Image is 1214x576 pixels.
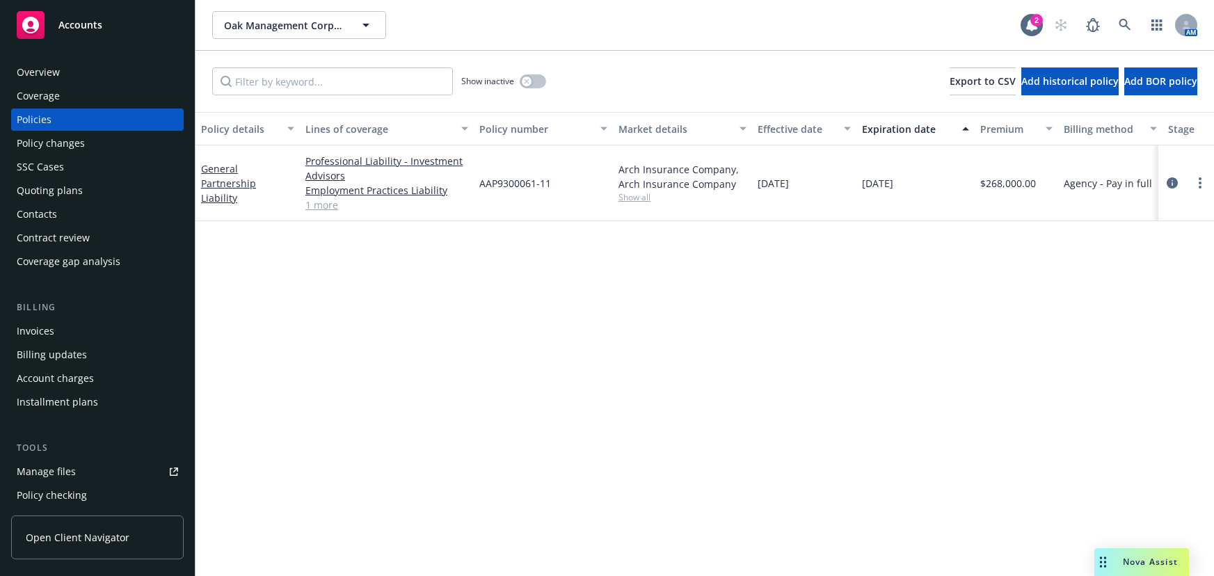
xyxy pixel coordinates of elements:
[461,75,514,87] span: Show inactive
[17,461,76,483] div: Manage files
[1111,11,1139,39] a: Search
[1021,74,1119,88] span: Add historical policy
[752,112,856,145] button: Effective date
[479,122,592,136] div: Policy number
[224,18,344,33] span: Oak Management Corporation
[1094,548,1189,576] button: Nova Assist
[980,176,1036,191] span: $268,000.00
[17,132,85,154] div: Policy changes
[212,11,386,39] button: Oak Management Corporation
[1030,14,1043,26] div: 2
[201,162,256,205] a: General Partnership Liability
[300,112,474,145] button: Lines of coverage
[17,367,94,390] div: Account charges
[1123,556,1178,568] span: Nova Assist
[1124,67,1197,95] button: Add BOR policy
[11,203,184,225] a: Contacts
[305,198,468,212] a: 1 more
[17,156,64,178] div: SSC Cases
[980,122,1037,136] div: Premium
[11,156,184,178] a: SSC Cases
[11,179,184,202] a: Quoting plans
[17,320,54,342] div: Invoices
[1168,122,1211,136] div: Stage
[862,122,954,136] div: Expiration date
[11,6,184,45] a: Accounts
[11,132,184,154] a: Policy changes
[1164,175,1181,191] a: circleInformation
[305,183,468,198] a: Employment Practices Liability
[305,154,468,183] a: Professional Liability - Investment Advisors
[862,176,893,191] span: [DATE]
[1124,74,1197,88] span: Add BOR policy
[201,122,279,136] div: Policy details
[618,191,746,203] span: Show all
[11,109,184,131] a: Policies
[975,112,1058,145] button: Premium
[618,122,731,136] div: Market details
[195,112,300,145] button: Policy details
[17,85,60,107] div: Coverage
[11,85,184,107] a: Coverage
[11,391,184,413] a: Installment plans
[1047,11,1075,39] a: Start snowing
[58,19,102,31] span: Accounts
[17,344,87,366] div: Billing updates
[17,179,83,202] div: Quoting plans
[17,250,120,273] div: Coverage gap analysis
[17,391,98,413] div: Installment plans
[17,484,87,506] div: Policy checking
[479,176,551,191] span: AAP9300061-11
[17,203,57,225] div: Contacts
[11,484,184,506] a: Policy checking
[1079,11,1107,39] a: Report a Bug
[26,530,129,545] span: Open Client Navigator
[17,109,51,131] div: Policies
[305,122,453,136] div: Lines of coverage
[17,227,90,249] div: Contract review
[1064,122,1142,136] div: Billing method
[613,112,752,145] button: Market details
[11,301,184,314] div: Billing
[758,122,836,136] div: Effective date
[11,441,184,455] div: Tools
[17,61,60,83] div: Overview
[618,162,746,191] div: Arch Insurance Company, Arch Insurance Company
[856,112,975,145] button: Expiration date
[950,74,1016,88] span: Export to CSV
[1058,112,1163,145] button: Billing method
[11,61,184,83] a: Overview
[11,227,184,249] a: Contract review
[1094,548,1112,576] div: Drag to move
[1064,176,1152,191] span: Agency - Pay in full
[11,344,184,366] a: Billing updates
[11,461,184,483] a: Manage files
[11,367,184,390] a: Account charges
[950,67,1016,95] button: Export to CSV
[1143,11,1171,39] a: Switch app
[11,320,184,342] a: Invoices
[474,112,613,145] button: Policy number
[758,176,789,191] span: [DATE]
[1021,67,1119,95] button: Add historical policy
[212,67,453,95] input: Filter by keyword...
[1192,175,1208,191] a: more
[11,250,184,273] a: Coverage gap analysis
